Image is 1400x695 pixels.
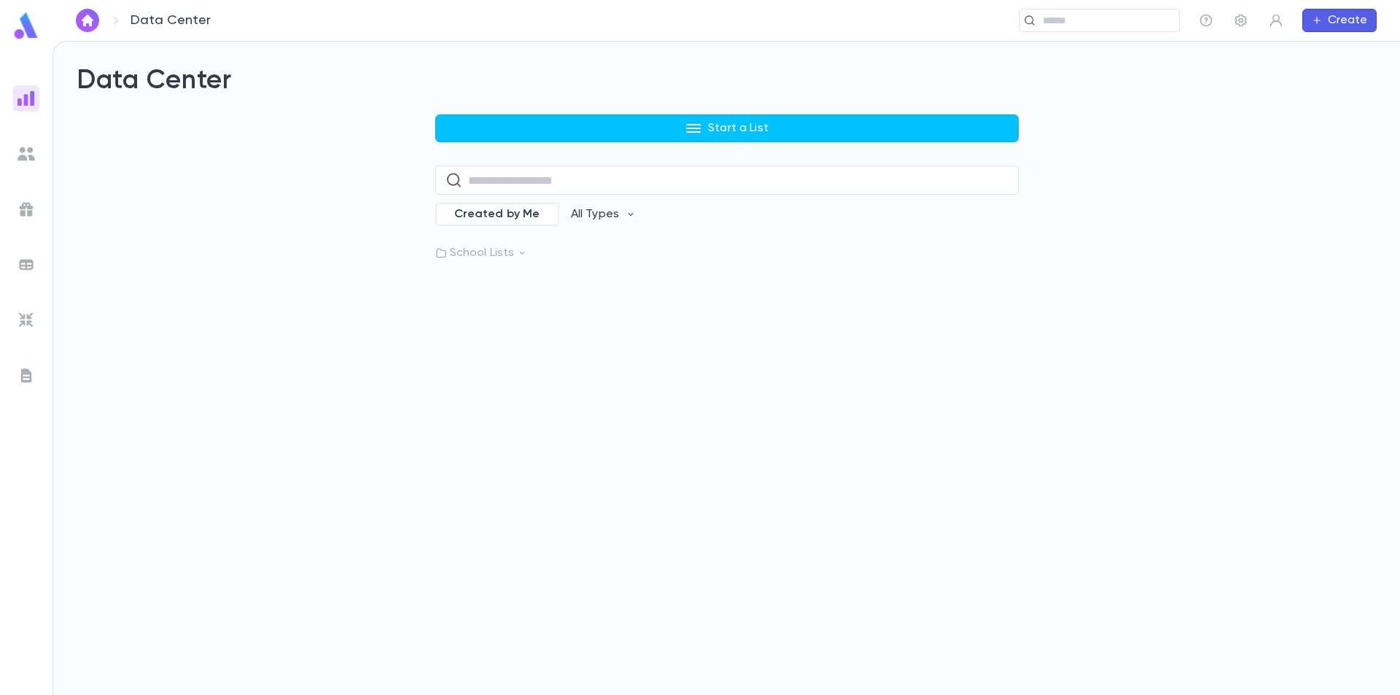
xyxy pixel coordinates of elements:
[17,201,35,218] img: campaigns_grey.99e729a5f7ee94e3726e6486bddda8f1.svg
[17,367,35,384] img: letters_grey.7941b92b52307dd3b8a917253454ce1c.svg
[17,145,35,163] img: students_grey.60c7aba0da46da39d6d829b817ac14fc.svg
[446,207,549,222] span: Created by Me
[435,246,1019,260] p: School Lists
[12,12,41,40] img: logo
[571,207,619,222] p: All Types
[131,12,211,28] p: Data Center
[708,121,769,136] p: Start a List
[79,15,96,26] img: home_white.a664292cf8c1dea59945f0da9f25487c.svg
[17,311,35,329] img: imports_grey.530a8a0e642e233f2baf0ef88e8c9fcb.svg
[17,256,35,273] img: batches_grey.339ca447c9d9533ef1741baa751efc33.svg
[77,65,1377,97] h2: Data Center
[435,114,1019,142] button: Start a List
[17,90,35,107] img: reports_gradient.dbe2566a39951672bc459a78b45e2f92.svg
[1302,9,1377,32] button: Create
[559,201,648,228] button: All Types
[435,203,559,226] div: Created by Me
